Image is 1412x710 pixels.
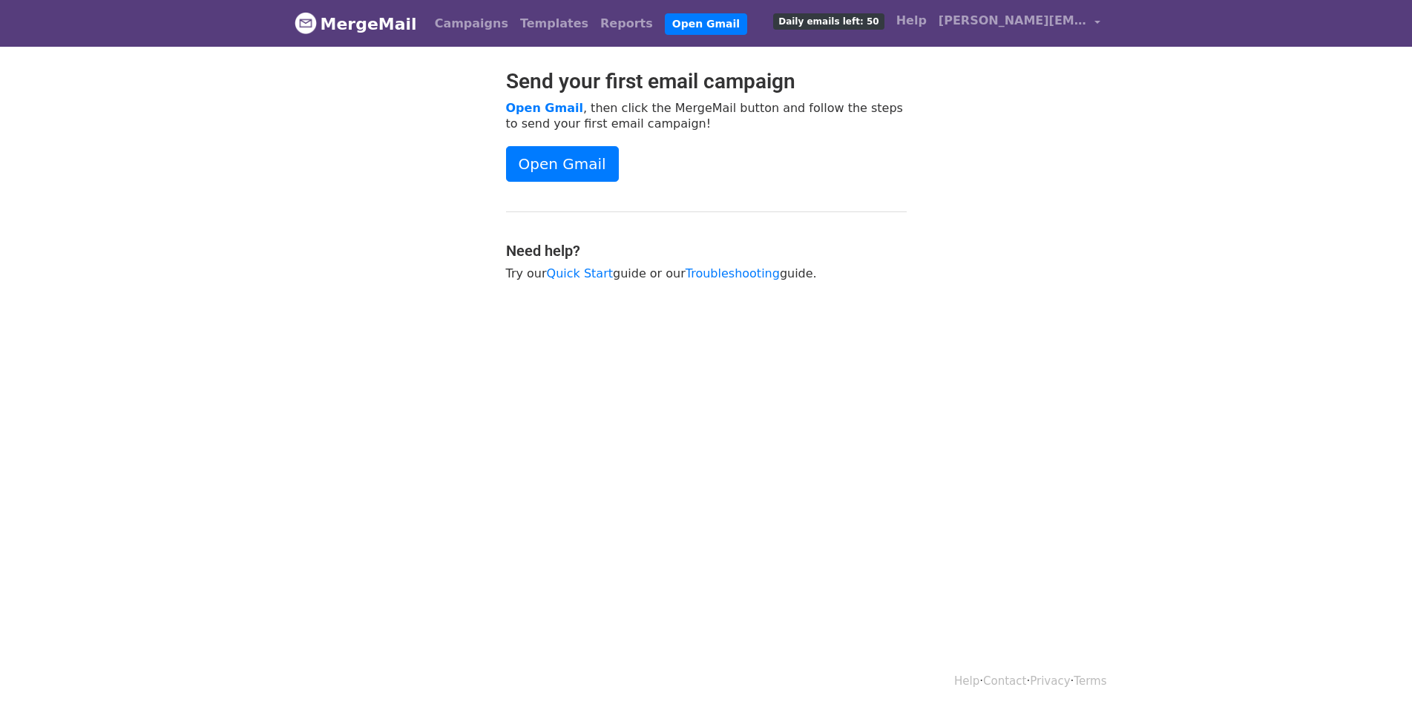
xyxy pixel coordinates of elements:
[890,6,933,36] a: Help
[767,6,890,36] a: Daily emails left: 50
[686,266,780,280] a: Troubleshooting
[983,674,1026,688] a: Contact
[773,13,884,30] span: Daily emails left: 50
[295,8,417,39] a: MergeMail
[506,101,583,115] a: Open Gmail
[547,266,613,280] a: Quick Start
[665,13,747,35] a: Open Gmail
[1074,674,1106,688] a: Terms
[295,12,317,34] img: MergeMail logo
[506,266,907,281] p: Try our guide or our guide.
[506,146,619,182] a: Open Gmail
[1338,639,1412,710] iframe: Chat Widget
[506,69,907,94] h2: Send your first email campaign
[506,100,907,131] p: , then click the MergeMail button and follow the steps to send your first email campaign!
[1030,674,1070,688] a: Privacy
[954,674,979,688] a: Help
[429,9,514,39] a: Campaigns
[939,12,1087,30] span: [PERSON_NAME][EMAIL_ADDRESS][DOMAIN_NAME]
[514,9,594,39] a: Templates
[594,9,659,39] a: Reports
[506,242,907,260] h4: Need help?
[933,6,1106,41] a: [PERSON_NAME][EMAIL_ADDRESS][DOMAIN_NAME]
